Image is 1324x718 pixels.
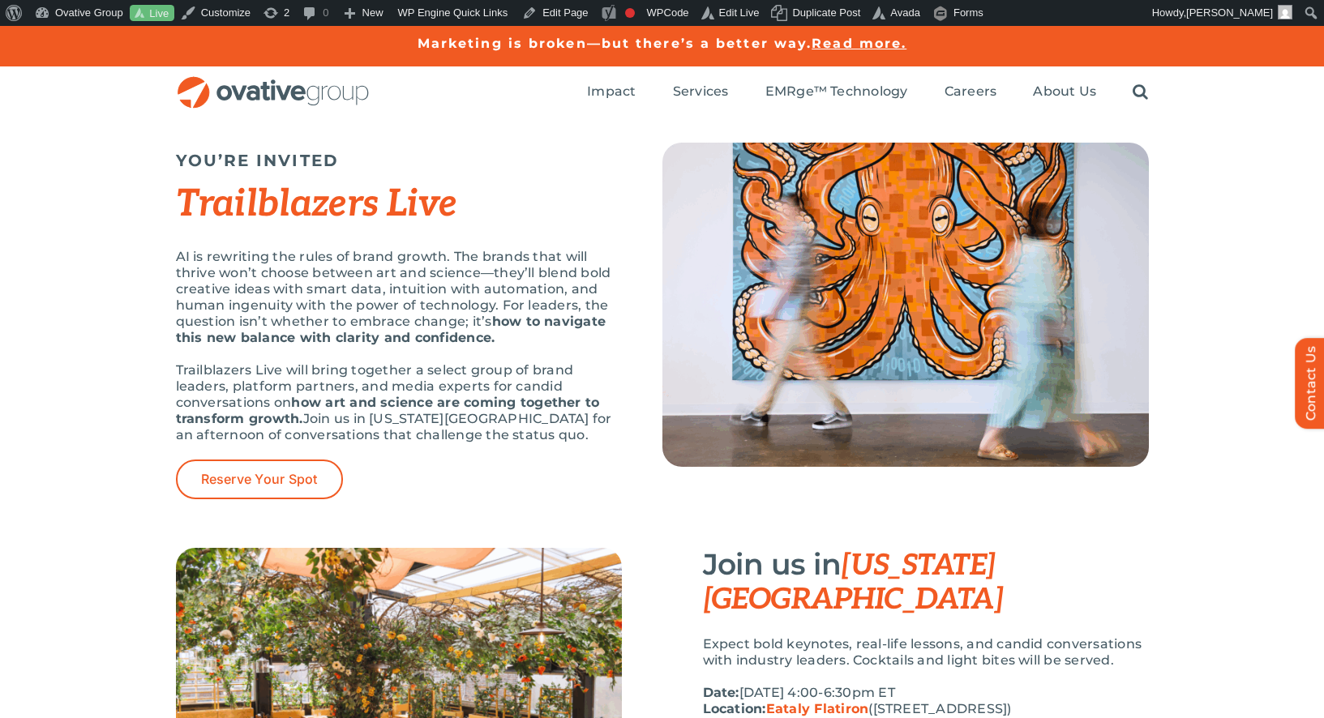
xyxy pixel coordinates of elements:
h5: YOU’RE INVITED [176,151,622,170]
p: [DATE] 4:00-6:30pm ET ([STREET_ADDRESS]) [703,685,1149,717]
a: Services [673,83,729,101]
a: Eataly Flatiron [766,701,869,716]
a: Search [1133,83,1148,101]
span: About Us [1033,83,1096,100]
strong: Location: [703,701,869,716]
strong: Date: [703,685,739,700]
span: [US_STATE][GEOGRAPHIC_DATA] [703,548,1004,618]
em: Trailblazers Live [176,182,457,227]
a: EMRge™ Technology [765,83,908,101]
a: Live [130,5,174,22]
span: Impact [587,83,636,100]
a: About Us [1033,83,1096,101]
a: Impact [587,83,636,101]
img: Top Image [662,143,1149,467]
strong: how to navigate this new balance with clarity and confidence. [176,314,606,345]
span: Services [673,83,729,100]
a: Marketing is broken—but there’s a better way. [418,36,812,51]
span: Careers [945,83,997,100]
span: Reserve Your Spot [201,472,318,487]
a: Careers [945,83,997,101]
h3: Join us in [703,548,1149,616]
strong: how art and science are coming together to transform growth. [176,395,600,426]
a: Read more. [812,36,906,51]
p: Trailblazers Live will bring together a select group of brand leaders, platform partners, and med... [176,362,622,443]
p: Expect bold keynotes, real-life lessons, and candid conversations with industry leaders. Cocktail... [703,636,1149,669]
div: Focus keyphrase not set [625,8,635,18]
nav: Menu [587,66,1148,118]
a: OG_Full_horizontal_RGB [176,75,371,90]
p: AI is rewriting the rules of brand growth. The brands that will thrive won’t choose between art a... [176,249,622,346]
span: [PERSON_NAME] [1186,6,1273,19]
span: EMRge™ Technology [765,83,908,100]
